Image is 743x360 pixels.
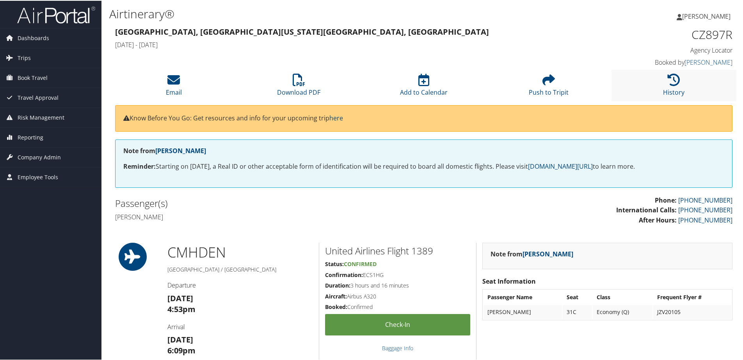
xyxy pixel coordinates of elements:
strong: Note from [123,146,206,154]
strong: Duration: [325,281,350,288]
h5: Confirmed [325,302,470,310]
span: Dashboards [18,28,49,47]
a: [PHONE_NUMBER] [678,205,732,214]
strong: [GEOGRAPHIC_DATA], [GEOGRAPHIC_DATA] [US_STATE][GEOGRAPHIC_DATA], [GEOGRAPHIC_DATA] [115,26,489,36]
h4: Agency Locator [587,45,732,54]
h5: [GEOGRAPHIC_DATA] / [GEOGRAPHIC_DATA] [167,265,313,273]
strong: Reminder: [123,161,156,170]
span: Travel Approval [18,87,59,107]
strong: Note from [491,249,573,258]
span: Book Travel [18,67,48,87]
th: Class [593,289,652,304]
a: Download PDF [277,77,320,96]
strong: 4:53pm [167,303,196,314]
a: here [329,113,343,122]
a: [PHONE_NUMBER] [678,215,732,224]
h5: Airbus A320 [325,292,470,300]
strong: Seat Information [482,276,536,285]
th: Frequent Flyer # [653,289,731,304]
a: [PHONE_NUMBER] [678,195,732,204]
span: Trips [18,48,31,67]
h4: Arrival [167,322,313,330]
span: Company Admin [18,147,61,166]
span: Risk Management [18,107,64,127]
strong: 6:09pm [167,344,196,355]
a: History [663,77,684,96]
strong: Aircraft: [325,292,347,299]
td: Economy (Q) [593,304,652,318]
strong: International Calls: [616,205,677,214]
a: [DOMAIN_NAME][URL] [528,161,593,170]
a: [PERSON_NAME] [684,57,732,66]
td: JZV20105 [653,304,731,318]
span: Reporting [18,127,43,146]
h4: Departure [167,280,313,289]
h4: [PERSON_NAME] [115,212,418,221]
strong: Booked: [325,302,347,310]
h1: Airtinerary® [109,5,529,21]
strong: After Hours: [639,215,677,224]
a: Add to Calendar [400,77,448,96]
h1: CZ897R [587,26,732,42]
a: [PERSON_NAME] [523,249,573,258]
td: [PERSON_NAME] [483,304,562,318]
a: Email [166,77,182,96]
img: airportal-logo.png [17,5,95,23]
strong: Confirmation: [325,270,363,278]
a: [PERSON_NAME] [155,146,206,154]
span: [PERSON_NAME] [682,11,731,20]
strong: [DATE] [167,334,193,344]
h1: CMH DEN [167,242,313,261]
a: Check-in [325,313,470,335]
h4: [DATE] - [DATE] [115,40,575,48]
a: Push to Tripit [529,77,569,96]
strong: Phone: [655,195,677,204]
th: Seat [563,289,592,304]
h5: ECS1HG [325,270,470,278]
strong: Status: [325,259,344,267]
h5: 3 hours and 16 minutes [325,281,470,289]
p: Know Before You Go: Get resources and info for your upcoming trip [123,113,724,123]
a: [PERSON_NAME] [677,4,738,27]
span: Confirmed [344,259,377,267]
p: Starting on [DATE], a Real ID or other acceptable form of identification will be required to boar... [123,161,724,171]
span: Employee Tools [18,167,58,186]
h2: United Airlines Flight 1389 [325,244,470,257]
h2: Passenger(s) [115,196,418,209]
th: Passenger Name [483,289,562,304]
strong: [DATE] [167,292,193,303]
td: 31C [563,304,592,318]
a: Baggage Info [382,344,413,351]
h4: Booked by [587,57,732,66]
